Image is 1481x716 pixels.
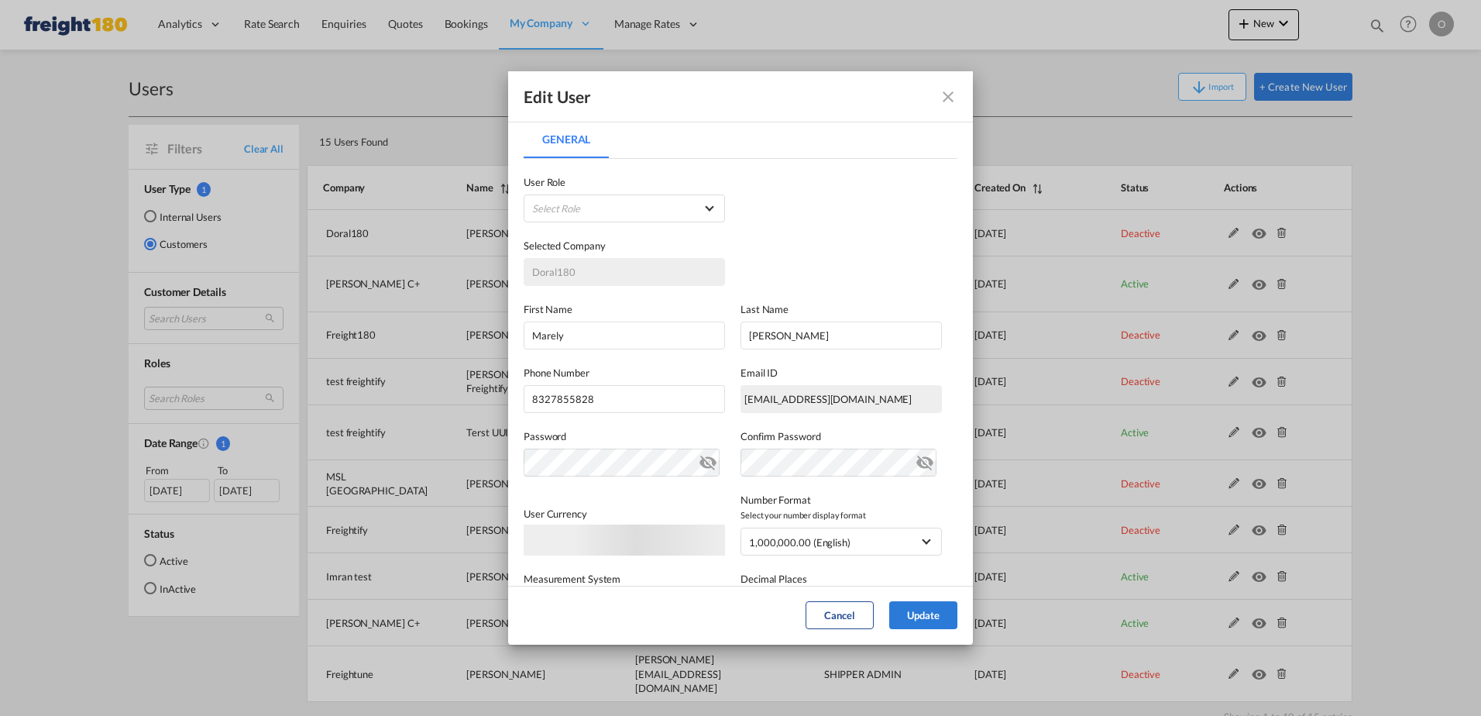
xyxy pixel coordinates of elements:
button: icon-close fg-AAA8AD [933,81,964,112]
md-icon: icon-eye-off [916,450,934,469]
label: Password [524,429,725,444]
label: First Name [524,301,725,317]
input: First name [524,322,725,349]
label: Last Name [740,301,942,317]
label: Measurement System [524,571,725,587]
button: Update [889,601,957,629]
input: Selected Company [524,258,725,286]
md-dialog: General General ... [508,71,973,644]
label: Email ID [740,365,942,380]
md-icon: icon-eye-off [699,450,717,469]
label: User Role [524,174,725,190]
input: Last name [740,322,942,349]
md-select: {{(ctrl.parent.createData.viewShipper && !ctrl.parent.createData.user_data.role_id) ? 'N/A' : 'Se... [524,194,725,222]
label: Confirm Password [740,429,942,444]
span: Select your number display format [740,508,942,523]
label: Phone Number [524,365,725,380]
label: Selected Company [524,238,725,253]
md-tab-item: General [524,121,609,158]
label: User Currency [524,508,587,520]
md-icon: icon-close fg-AAA8AD [939,88,957,106]
div: 1,000,000.00 (English) [749,536,850,549]
label: Number Format [740,492,942,508]
input: 8327855828 [524,385,725,413]
button: Cancel [806,601,874,629]
div: marely@doral180.com [740,385,942,413]
label: Decimal Places [740,571,942,587]
md-pagination-wrapper: Use the left and right arrow keys to navigate between tabs [524,121,624,158]
div: Edit User [524,87,591,107]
